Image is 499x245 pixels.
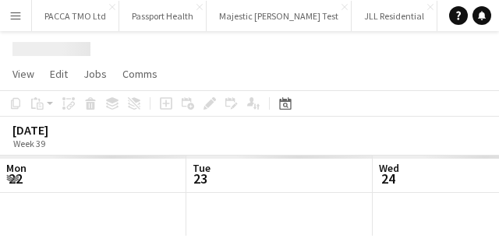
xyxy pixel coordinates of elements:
[379,161,399,175] span: Wed
[12,67,34,81] span: View
[193,161,211,175] span: Tue
[352,1,437,31] button: JLL Residential
[4,170,27,187] span: 22
[122,67,157,81] span: Comms
[12,122,84,138] div: [DATE]
[32,1,119,31] button: PACCA TMO Ltd
[377,170,399,187] span: 24
[6,64,41,84] a: View
[119,1,207,31] button: Passport Health
[6,161,27,175] span: Mon
[44,64,74,84] a: Edit
[83,67,107,81] span: Jobs
[116,64,164,84] a: Comms
[207,1,352,31] button: Majestic [PERSON_NAME] Test
[50,67,68,81] span: Edit
[9,138,48,149] span: Week 39
[190,170,211,187] span: 23
[77,64,113,84] a: Jobs
[437,1,489,31] button: Sozele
